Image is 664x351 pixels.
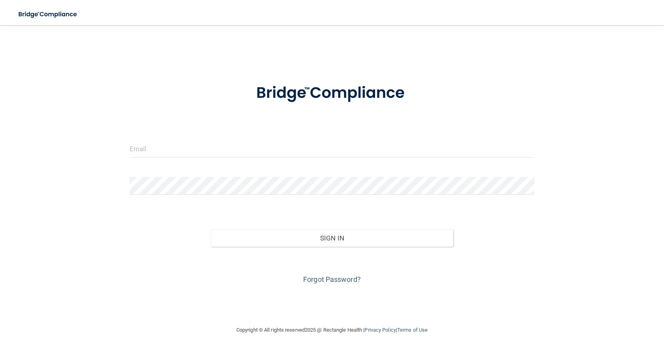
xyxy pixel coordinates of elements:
[303,275,361,283] a: Forgot Password?
[364,327,396,333] a: Privacy Policy
[130,140,534,158] input: Email
[397,327,428,333] a: Terms of Use
[240,73,424,114] img: bridge_compliance_login_screen.278c3ca4.svg
[188,317,476,343] div: Copyright © All rights reserved 2025 @ Rectangle Health | |
[211,229,453,247] button: Sign In
[12,6,85,23] img: bridge_compliance_login_screen.278c3ca4.svg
